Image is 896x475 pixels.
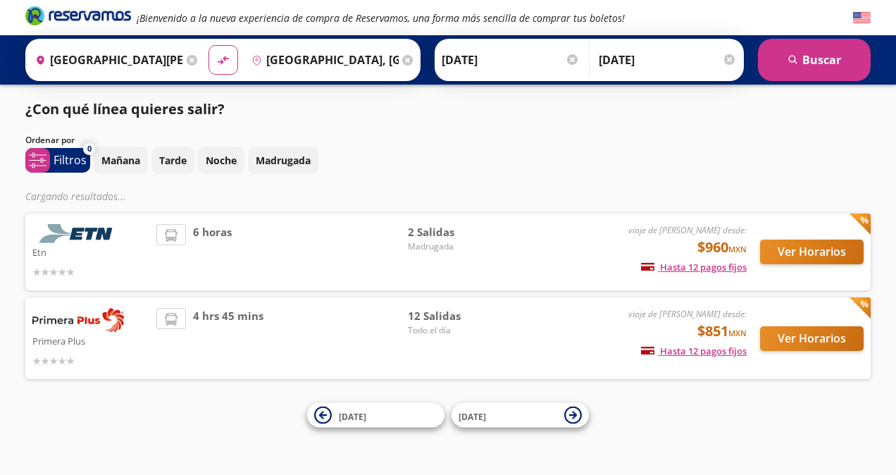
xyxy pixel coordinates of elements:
[853,9,871,27] button: English
[25,5,131,30] a: Brand Logo
[32,243,149,260] p: Etn
[758,39,871,81] button: Buscar
[408,224,506,240] span: 2 Salidas
[32,308,124,332] img: Primera Plus
[25,5,131,26] i: Brand Logo
[307,403,444,428] button: [DATE]
[760,326,864,351] button: Ver Horarios
[408,240,506,253] span: Madrugada
[641,261,747,273] span: Hasta 12 pagos fijos
[248,147,318,174] button: Madrugada
[25,134,75,147] p: Ordenar por
[137,11,625,25] em: ¡Bienvenido a la nueva experiencia de compra de Reservamos, una forma más sencilla de comprar tus...
[408,324,506,337] span: Todo el día
[641,345,747,357] span: Hasta 12 pagos fijos
[760,240,864,264] button: Ver Horarios
[442,42,580,78] input: Elegir Fecha
[30,42,183,78] input: Buscar Origen
[25,190,126,203] em: Cargando resultados ...
[87,143,92,155] span: 0
[32,224,124,243] img: Etn
[697,237,747,258] span: $960
[193,308,263,369] span: 4 hrs 45 mins
[25,99,225,120] p: ¿Con qué línea quieres salir?
[256,153,311,168] p: Madrugada
[151,147,194,174] button: Tarde
[408,308,506,324] span: 12 Salidas
[193,224,232,280] span: 6 horas
[728,328,747,338] small: MXN
[628,224,747,236] em: viaje de [PERSON_NAME] desde:
[459,410,486,422] span: [DATE]
[628,308,747,320] em: viaje de [PERSON_NAME] desde:
[159,153,187,168] p: Tarde
[54,152,87,168] p: Filtros
[25,148,90,173] button: 0Filtros
[728,244,747,254] small: MXN
[339,410,366,422] span: [DATE]
[94,147,148,174] button: Mañana
[599,42,737,78] input: Opcional
[246,42,399,78] input: Buscar Destino
[101,153,140,168] p: Mañana
[452,403,589,428] button: [DATE]
[32,332,149,349] p: Primera Plus
[697,321,747,342] span: $851
[206,153,237,168] p: Noche
[198,147,244,174] button: Noche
